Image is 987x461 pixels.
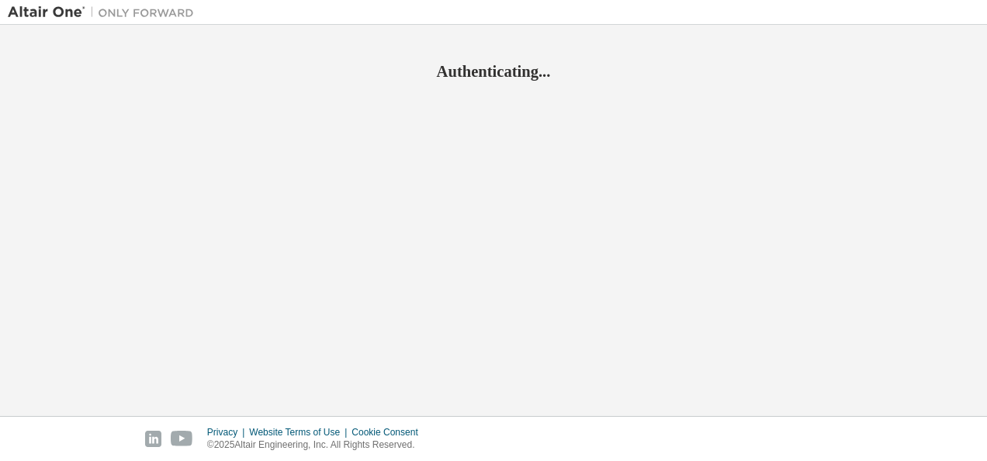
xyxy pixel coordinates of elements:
div: Website Terms of Use [249,426,352,438]
p: © 2025 Altair Engineering, Inc. All Rights Reserved. [207,438,428,452]
img: linkedin.svg [145,431,161,447]
div: Cookie Consent [352,426,427,438]
div: Privacy [207,426,249,438]
h2: Authenticating... [8,61,979,81]
img: Altair One [8,5,202,20]
img: youtube.svg [171,431,193,447]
